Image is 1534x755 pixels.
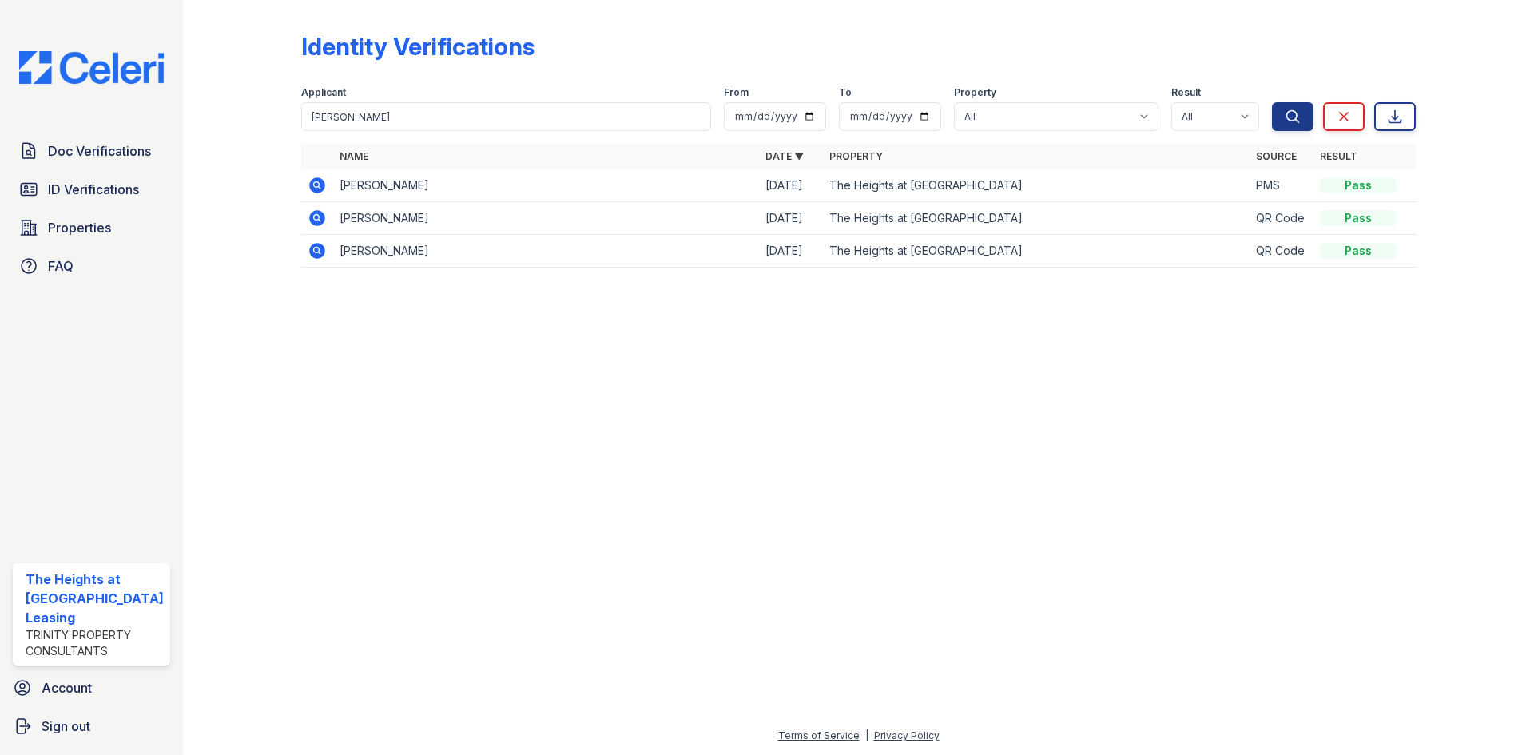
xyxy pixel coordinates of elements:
[6,672,177,704] a: Account
[778,729,860,741] a: Terms of Service
[1320,150,1357,162] a: Result
[13,212,170,244] a: Properties
[333,169,759,202] td: [PERSON_NAME]
[42,717,90,736] span: Sign out
[823,169,1249,202] td: The Heights at [GEOGRAPHIC_DATA]
[724,86,749,99] label: From
[829,150,883,162] a: Property
[874,729,940,741] a: Privacy Policy
[823,202,1249,235] td: The Heights at [GEOGRAPHIC_DATA]
[48,256,74,276] span: FAQ
[340,150,368,162] a: Name
[301,32,535,61] div: Identity Verifications
[42,678,92,697] span: Account
[13,135,170,167] a: Doc Verifications
[759,169,823,202] td: [DATE]
[48,180,139,199] span: ID Verifications
[26,570,164,627] div: The Heights at [GEOGRAPHIC_DATA] Leasing
[765,150,804,162] a: Date ▼
[1250,169,1313,202] td: PMS
[6,51,177,84] img: CE_Logo_Blue-a8612792a0a2168367f1c8372b55b34899dd931a85d93a1a3d3e32e68fde9ad4.png
[1250,235,1313,268] td: QR Code
[26,627,164,659] div: Trinity Property Consultants
[333,202,759,235] td: [PERSON_NAME]
[1171,86,1201,99] label: Result
[1256,150,1297,162] a: Source
[301,86,346,99] label: Applicant
[759,202,823,235] td: [DATE]
[839,86,852,99] label: To
[333,235,759,268] td: [PERSON_NAME]
[13,173,170,205] a: ID Verifications
[301,102,711,131] input: Search by name or phone number
[1250,202,1313,235] td: QR Code
[954,86,996,99] label: Property
[48,218,111,237] span: Properties
[823,235,1249,268] td: The Heights at [GEOGRAPHIC_DATA]
[1320,177,1397,193] div: Pass
[865,729,868,741] div: |
[1320,210,1397,226] div: Pass
[759,235,823,268] td: [DATE]
[6,710,177,742] a: Sign out
[13,250,170,282] a: FAQ
[1320,243,1397,259] div: Pass
[48,141,151,161] span: Doc Verifications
